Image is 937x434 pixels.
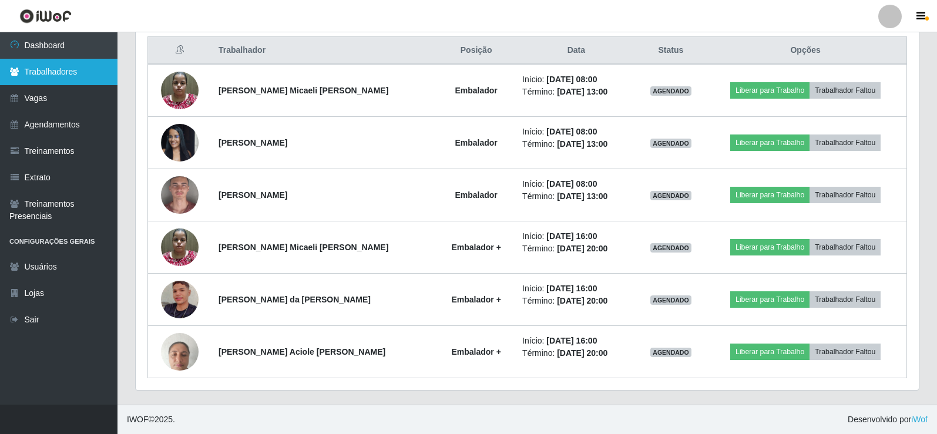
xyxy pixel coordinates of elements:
span: © 2025 . [127,413,175,426]
time: [DATE] 08:00 [546,127,597,136]
li: Início: [522,126,630,138]
strong: Embalador + [451,295,501,304]
button: Liberar para Trabalho [730,344,810,360]
li: Término: [522,138,630,150]
time: [DATE] 20:00 [557,348,607,358]
th: Posição [437,37,515,65]
strong: Embalador [455,138,497,147]
time: [DATE] 16:00 [546,336,597,345]
th: Data [515,37,637,65]
time: [DATE] 08:00 [546,179,597,189]
li: Término: [522,295,630,307]
time: [DATE] 13:00 [557,87,607,96]
img: 1726585318668.jpeg [161,327,199,377]
li: Início: [522,230,630,243]
strong: [PERSON_NAME] Micaeli [PERSON_NAME] [219,243,388,252]
li: Término: [522,190,630,203]
time: [DATE] 16:00 [546,284,597,293]
img: 1750082443540.jpeg [161,156,199,234]
strong: [PERSON_NAME] Micaeli [PERSON_NAME] [219,86,388,95]
time: [DATE] 13:00 [557,139,607,149]
button: Trabalhador Faltou [810,82,881,99]
button: Liberar para Trabalho [730,239,810,255]
span: AGENDADO [650,295,691,305]
button: Trabalhador Faltou [810,134,881,151]
li: Início: [522,282,630,295]
strong: [PERSON_NAME] da [PERSON_NAME] [219,295,371,304]
a: iWof [911,415,928,424]
li: Início: [522,73,630,86]
time: [DATE] 08:00 [546,75,597,84]
time: [DATE] 13:00 [557,191,607,201]
button: Trabalhador Faltou [810,187,881,203]
img: 1712714567127.jpeg [161,65,199,115]
img: CoreUI Logo [19,9,72,23]
th: Opções [704,37,906,65]
time: [DATE] 16:00 [546,231,597,241]
span: AGENDADO [650,86,691,96]
strong: [PERSON_NAME] [219,190,287,200]
button: Trabalhador Faltou [810,291,881,308]
strong: Embalador [455,86,497,95]
li: Término: [522,347,630,359]
strong: [PERSON_NAME] [219,138,287,147]
li: Início: [522,178,630,190]
time: [DATE] 20:00 [557,296,607,305]
th: Trabalhador [211,37,437,65]
img: 1737733011541.jpeg [161,117,199,167]
button: Trabalhador Faltou [810,344,881,360]
span: AGENDADO [650,191,691,200]
button: Liberar para Trabalho [730,134,810,151]
time: [DATE] 20:00 [557,244,607,253]
img: 1712714567127.jpeg [161,222,199,272]
img: 1718585107939.jpeg [161,266,199,333]
span: AGENDADO [650,139,691,148]
strong: Embalador + [451,243,501,252]
li: Início: [522,335,630,347]
th: Status [637,37,705,65]
span: Desenvolvido por [848,413,928,426]
li: Término: [522,243,630,255]
button: Liberar para Trabalho [730,291,810,308]
button: Trabalhador Faltou [810,239,881,255]
strong: Embalador + [451,347,501,356]
li: Término: [522,86,630,98]
button: Liberar para Trabalho [730,82,810,99]
strong: Embalador [455,190,497,200]
span: AGENDADO [650,243,691,253]
span: IWOF [127,415,149,424]
span: AGENDADO [650,348,691,357]
button: Liberar para Trabalho [730,187,810,203]
strong: [PERSON_NAME] Aciole [PERSON_NAME] [219,347,385,356]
